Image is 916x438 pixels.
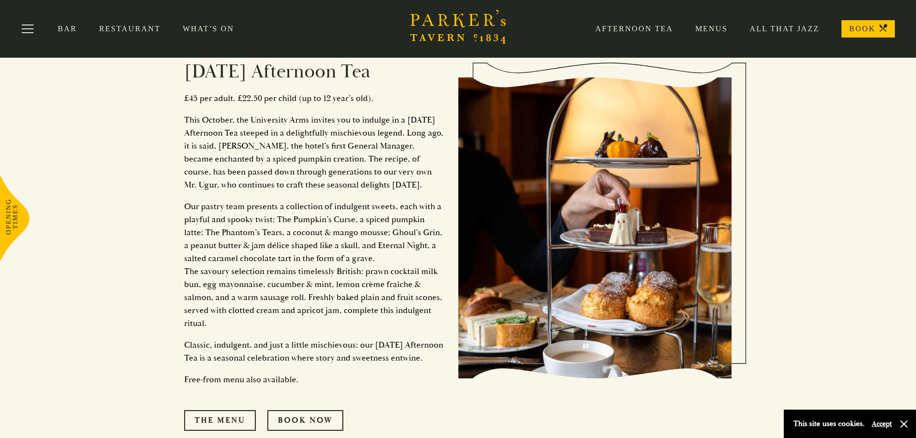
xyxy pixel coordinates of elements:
a: Book Now [267,410,343,430]
h2: [DATE] Afternoon Tea [184,60,444,83]
button: Accept [872,419,892,428]
p: This October, the University Arms invites you to indulge in a [DATE] Afternoon Tea steeped in a d... [184,113,444,191]
button: Close and accept [899,419,909,429]
p: Free-from menu also available. [184,373,444,386]
p: £45 per adult. £22.50 per child (up to 12 year’s old). [184,92,444,105]
a: The Menu [184,410,256,430]
p: Classic, indulgent, and just a little mischievous: our [DATE] Afternoon Tea is a seasonal celebra... [184,338,444,364]
p: Our pastry team presents a collection of indulgent sweets, each with a playful and spooky twist: ... [184,200,444,330]
p: This site uses cookies. [793,417,865,431]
